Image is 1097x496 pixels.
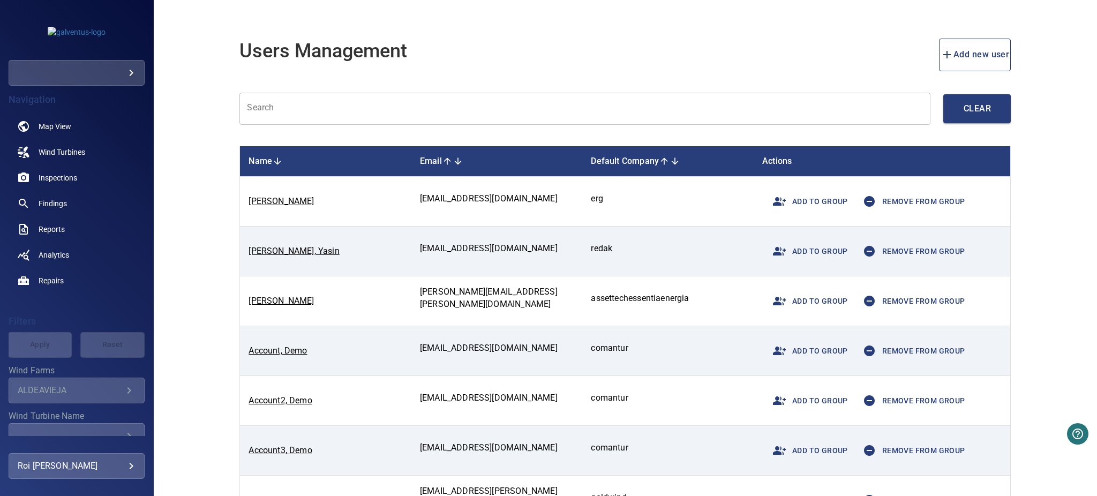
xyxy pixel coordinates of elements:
[420,243,574,255] p: [EMAIL_ADDRESS][DOMAIN_NAME]
[249,395,312,405] a: Account2, Demo
[767,288,848,314] span: Add to group
[249,345,307,356] a: Account, Demo
[767,238,848,264] span: Add to group
[767,189,848,214] span: Add to group
[767,388,848,414] span: Add to group
[762,434,852,467] button: Add to group
[852,285,970,317] button: Remove from group
[39,250,69,260] span: Analytics
[9,378,145,403] div: Wind Farms
[39,275,64,286] span: Repairs
[39,198,67,209] span: Findings
[9,412,145,420] label: Wind Turbine Name
[943,94,1011,123] button: Clear
[591,243,745,255] p: redak
[591,342,745,355] p: comantur
[767,438,848,463] span: Add to group
[420,392,574,404] p: [EMAIL_ADDRESS][DOMAIN_NAME]
[762,185,852,217] button: Add to group
[762,335,852,367] button: Add to group
[239,41,407,62] h1: Users Management
[18,457,136,475] div: Roi [PERSON_NAME]
[420,193,574,205] p: [EMAIL_ADDRESS][DOMAIN_NAME]
[852,335,970,367] button: Remove from group
[965,101,989,116] span: Clear
[591,292,745,305] p: assettechessentiaenergia
[762,285,852,317] button: Add to group
[39,147,85,157] span: Wind Turbines
[240,146,411,177] th: Toggle SortBy
[249,296,314,306] a: [PERSON_NAME]
[856,388,965,414] span: Remove from group
[9,165,145,191] a: inspections noActive
[856,288,965,314] span: Remove from group
[762,385,852,417] button: Add to group
[856,438,965,463] span: Remove from group
[762,155,1002,168] div: Actions
[249,155,403,168] div: Name
[591,193,745,205] p: erg
[420,442,574,454] p: [EMAIL_ADDRESS][DOMAIN_NAME]
[591,155,745,168] div: Default Company
[9,268,145,294] a: repairs noActive
[420,342,574,355] p: [EMAIL_ADDRESS][DOMAIN_NAME]
[249,196,314,206] a: [PERSON_NAME]
[939,39,1011,71] button: add new user
[420,286,574,311] p: [PERSON_NAME][EMAIL_ADDRESS][PERSON_NAME][DOMAIN_NAME]
[856,189,965,214] span: Remove from group
[591,442,745,454] p: comantur
[852,385,970,417] button: Remove from group
[411,146,583,177] th: Toggle SortBy
[249,445,312,455] a: Account3, Demo
[9,139,145,165] a: windturbines noActive
[9,191,145,216] a: findings noActive
[39,172,77,183] span: Inspections
[9,94,145,105] h4: Navigation
[767,338,848,364] span: Add to group
[48,27,106,37] img: galventus-logo
[420,155,574,168] div: Email
[18,385,123,395] div: ALDEAVIEJA
[582,146,754,177] th: Toggle SortBy
[852,185,970,217] button: Remove from group
[39,121,71,132] span: Map View
[9,423,145,449] div: Wind Turbine Name
[249,246,339,256] a: [PERSON_NAME], Yasin
[852,235,970,267] button: Remove from group
[9,114,145,139] a: map noActive
[856,338,965,364] span: Remove from group
[762,235,852,267] button: Add to group
[39,224,65,235] span: Reports
[9,60,145,86] div: galventus
[9,316,145,327] h4: Filters
[9,366,145,375] label: Wind Farms
[591,392,745,404] p: comantur
[9,242,145,268] a: analytics noActive
[941,47,1010,62] span: Add new user
[856,238,965,264] span: Remove from group
[9,216,145,242] a: reports noActive
[852,434,970,467] button: Remove from group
